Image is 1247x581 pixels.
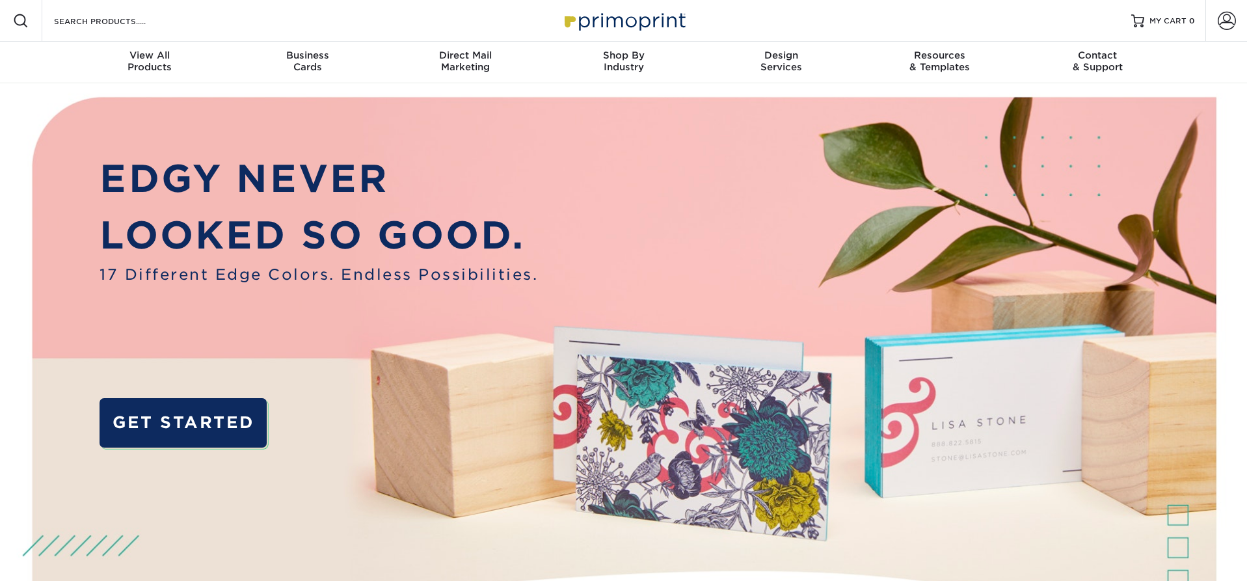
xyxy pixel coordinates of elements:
[386,49,544,61] span: Direct Mail
[1019,49,1177,73] div: & Support
[544,49,703,61] span: Shop By
[386,49,544,73] div: Marketing
[544,42,703,83] a: Shop ByIndustry
[861,49,1019,73] div: & Templates
[386,42,544,83] a: Direct MailMarketing
[228,42,386,83] a: BusinessCards
[71,42,229,83] a: View AllProducts
[100,208,538,263] p: LOOKED SO GOOD.
[100,151,538,207] p: EDGY NEVER
[861,42,1019,83] a: Resources& Templates
[861,49,1019,61] span: Resources
[71,49,229,61] span: View All
[228,49,386,73] div: Cards
[71,49,229,73] div: Products
[1189,16,1195,25] span: 0
[544,49,703,73] div: Industry
[53,13,180,29] input: SEARCH PRODUCTS.....
[228,49,386,61] span: Business
[703,49,861,61] span: Design
[703,49,861,73] div: Services
[100,263,538,286] span: 17 Different Edge Colors. Endless Possibilities.
[100,398,267,448] a: GET STARTED
[559,7,689,34] img: Primoprint
[1019,49,1177,61] span: Contact
[1019,42,1177,83] a: Contact& Support
[703,42,861,83] a: DesignServices
[1149,16,1187,27] span: MY CART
